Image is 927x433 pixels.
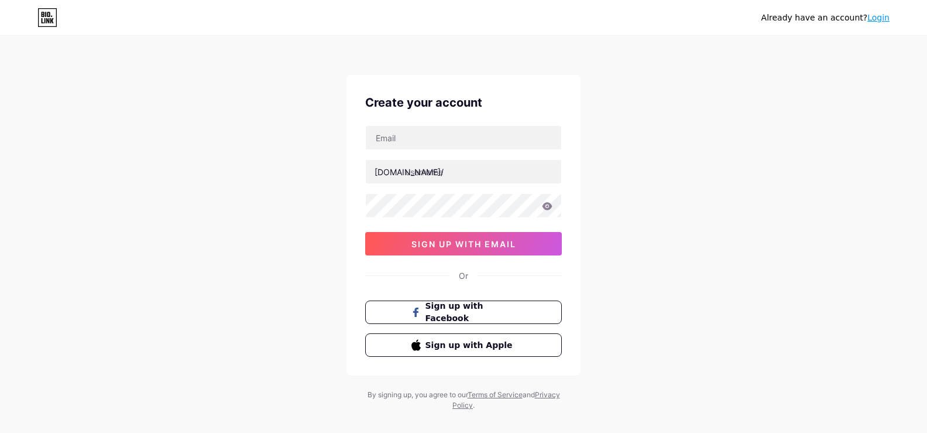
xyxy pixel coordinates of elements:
span: sign up with email [411,239,516,249]
button: Sign up with Facebook [365,301,562,324]
button: sign up with email [365,232,562,255]
div: [DOMAIN_NAME]/ [375,166,444,178]
span: Sign up with Facebook [425,300,516,325]
div: Create your account [365,94,562,111]
div: Or [459,270,468,282]
input: Email [366,126,561,149]
span: Sign up with Apple [425,339,516,352]
input: username [366,160,561,183]
button: Sign up with Apple [365,333,562,357]
a: Terms of Service [468,390,523,399]
div: By signing up, you agree to our and . [364,390,563,411]
div: Already have an account? [761,12,890,24]
a: Login [867,13,890,22]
